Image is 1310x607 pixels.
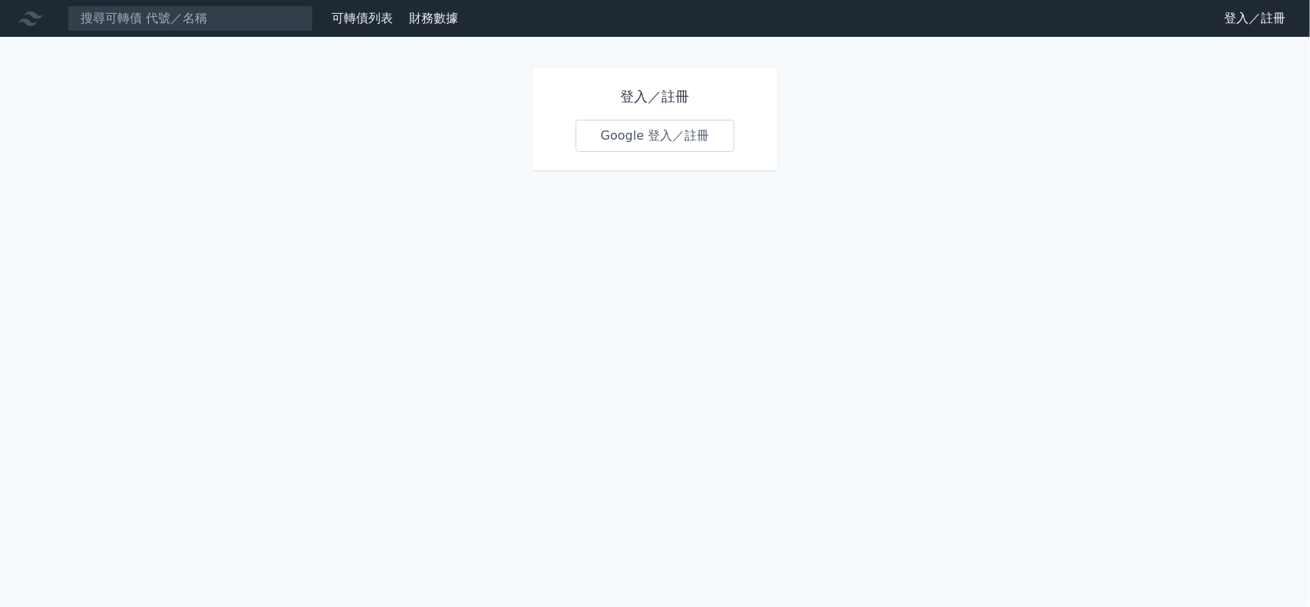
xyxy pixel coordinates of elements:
[576,86,735,107] h1: 登入／註冊
[68,5,313,31] input: 搜尋可轉債 代號／名稱
[576,120,735,152] a: Google 登入／註冊
[1212,6,1298,31] a: 登入／註冊
[332,11,393,25] a: 可轉債列表
[409,11,458,25] a: 財務數據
